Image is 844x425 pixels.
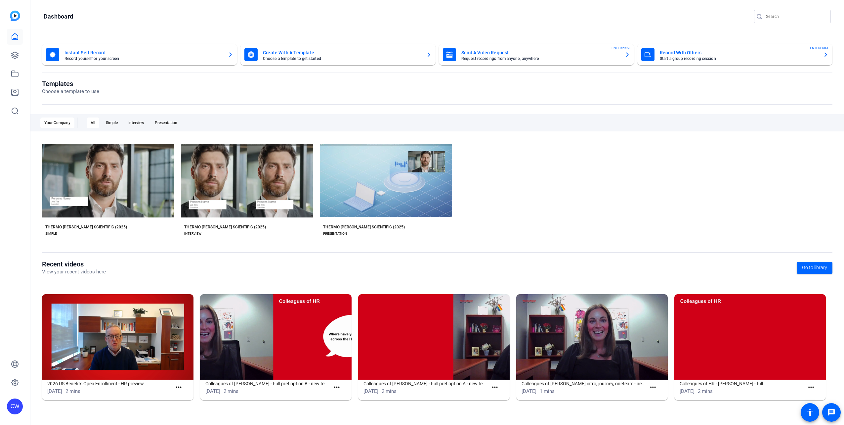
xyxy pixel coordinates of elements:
[797,262,832,274] a: Go to library
[205,388,220,394] span: [DATE]
[333,383,341,392] mat-icon: more_horiz
[45,231,57,236] div: SIMPLE
[802,264,827,271] span: Go to library
[766,13,825,21] input: Search
[698,388,713,394] span: 2 mins
[200,294,352,380] img: Colleagues of HR - Walter - Full pref option B - new template
[42,260,106,268] h1: Recent videos
[612,45,631,50] span: ENTERPRISE
[47,380,172,388] h1: 2026 US Benefits Open Enrollment - HR preview
[363,380,488,388] h1: Colleagues of [PERSON_NAME] - Full pref option A - new template
[522,380,646,388] h1: Colleagues of [PERSON_NAME] intro, journey, oneteam - new template
[205,380,330,388] h1: Colleagues of [PERSON_NAME] - Full pref option B - new template
[827,408,835,416] mat-icon: message
[680,380,804,388] h1: Colleagues of HR - [PERSON_NAME] - full
[42,44,237,65] button: Instant Self RecordRecord yourself or your screen
[439,44,634,65] button: Send A Video RequestRequest recordings from anyone, anywhereENTERPRISE
[810,45,829,50] span: ENTERPRISE
[461,49,619,57] mat-card-title: Send A Video Request
[263,57,421,61] mat-card-subtitle: Choose a template to get started
[263,49,421,57] mat-card-title: Create With A Template
[224,388,238,394] span: 2 mins
[240,44,436,65] button: Create With A TemplateChoose a template to get started
[491,383,499,392] mat-icon: more_horiz
[649,383,657,392] mat-icon: more_horiz
[806,408,814,416] mat-icon: accessibility
[87,118,99,128] div: All
[151,118,181,128] div: Presentation
[184,224,266,230] div: THERMO [PERSON_NAME] SCIENTIFIC (2025)
[637,44,832,65] button: Record With OthersStart a group recording sessionENTERPRISE
[42,80,99,88] h1: Templates
[7,399,23,414] div: CW
[42,88,99,95] p: Choose a template to use
[65,388,80,394] span: 2 mins
[660,49,818,57] mat-card-title: Record With Others
[522,388,536,394] span: [DATE]
[382,388,397,394] span: 2 mins
[680,388,695,394] span: [DATE]
[184,231,201,236] div: INTERVIEW
[807,383,815,392] mat-icon: more_horiz
[358,294,510,380] img: Colleagues of HR - Walter - Full pref option A - new template
[42,268,106,276] p: View your recent videos here
[674,294,826,380] img: Colleagues of HR - Martinez - full
[540,388,555,394] span: 1 mins
[175,383,183,392] mat-icon: more_horiz
[40,118,74,128] div: Your Company
[461,57,619,61] mat-card-subtitle: Request recordings from anyone, anywhere
[323,231,347,236] div: PRESENTATION
[363,388,378,394] span: [DATE]
[42,294,193,380] img: 2026 US Benefits Open Enrollment - HR preview
[660,57,818,61] mat-card-subtitle: Start a group recording session
[323,224,405,230] div: THERMO [PERSON_NAME] SCIENTIFIC (2025)
[45,224,127,230] div: THERMO [PERSON_NAME] SCIENTIFIC (2025)
[516,294,668,380] img: Colleagues of HR - Walter - Short intro, journey, oneteam - new template
[124,118,148,128] div: Interview
[10,11,20,21] img: blue-gradient.svg
[64,49,223,57] mat-card-title: Instant Self Record
[44,13,73,21] h1: Dashboard
[102,118,122,128] div: Simple
[64,57,223,61] mat-card-subtitle: Record yourself or your screen
[47,388,62,394] span: [DATE]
